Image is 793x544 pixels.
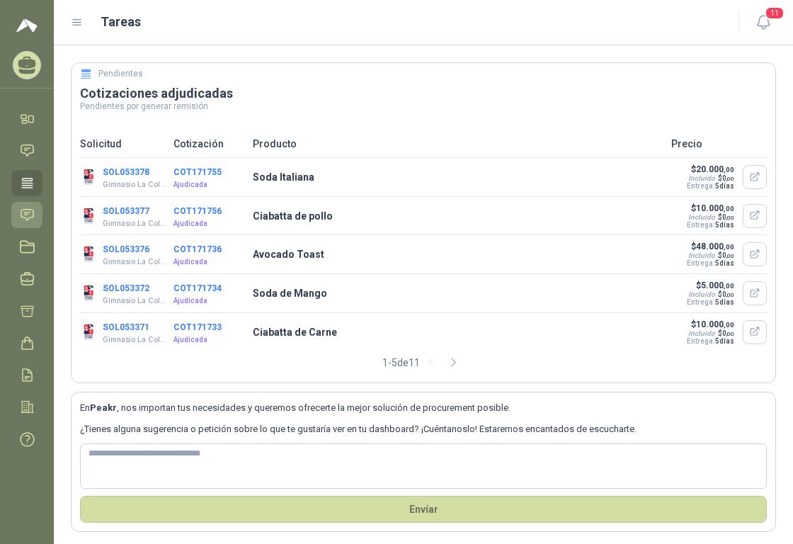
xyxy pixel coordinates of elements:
[173,136,244,152] p: Cotización
[103,334,167,346] p: Gimnasio La Colina
[726,331,734,337] span: ,00
[173,179,244,191] p: Ajudicada
[718,174,734,182] span: $
[685,164,734,174] p: $
[688,329,715,337] div: Incluido
[688,251,715,259] div: Incluido
[718,290,734,298] span: $
[103,218,167,229] p: Gimnasio La Colina
[80,208,97,225] img: Company Logo
[696,242,734,251] span: 48.000
[80,401,767,415] p: En , nos importan tus necesidades y queremos ofrecerte la mejor solución de procurement posible.
[724,166,734,174] span: ,00
[751,10,776,35] button: 11
[103,322,149,332] button: SOL053371
[80,496,767,523] button: Envíar
[80,324,97,341] img: Company Logo
[726,292,734,298] span: ,00
[724,282,734,290] span: ,00
[253,208,663,224] p: Ciabatta de pollo
[173,206,222,216] button: COT171756
[688,290,715,298] div: Incluido
[685,280,734,290] p: $
[173,295,244,307] p: Ajudicada
[724,321,734,329] span: ,00
[173,256,244,268] p: Ajudicada
[696,319,734,329] span: 10.000
[253,169,663,185] p: Soda Italiana
[103,283,149,293] button: SOL053372
[685,203,734,213] p: $
[685,298,734,306] p: Entrega:
[685,337,734,345] p: Entrega:
[16,17,38,34] img: Logo peakr
[715,298,734,306] span: 5 días
[173,244,222,254] button: COT171736
[103,244,149,254] button: SOL053376
[80,85,767,102] h3: Cotizaciones adjudicadas
[722,290,734,298] span: 0
[103,179,167,191] p: Gimnasio La Colina
[173,218,244,229] p: Ajudicada
[726,176,734,182] span: ,00
[80,422,767,436] p: ¿Tienes alguna sugerencia o petición sobre lo que te gustaría ver en tu dashboard? ¡Cuéntanoslo! ...
[715,221,734,229] span: 5 días
[253,324,663,340] p: Ciabatta de Carne
[722,329,734,337] span: 0
[715,182,734,190] span: 5 días
[718,329,734,337] span: $
[80,169,97,186] img: Company Logo
[253,246,663,262] p: Avocado Toast
[715,337,734,345] span: 5 días
[173,283,222,293] button: COT171734
[98,67,143,81] h5: Pendientes
[173,167,222,177] button: COT171755
[726,215,734,221] span: ,00
[688,174,715,182] div: Incluido
[722,174,734,182] span: 0
[718,213,734,221] span: $
[80,136,165,152] p: Solicitud
[685,182,734,190] p: Entrega:
[103,167,149,177] button: SOL053378
[80,246,97,263] img: Company Logo
[103,256,167,268] p: Gimnasio La Colina
[103,206,149,216] button: SOL053377
[382,351,465,374] div: 1 - 5 de 11
[724,243,734,251] span: ,00
[253,136,663,152] p: Producto
[696,164,734,174] span: 20.000
[671,136,767,152] p: Precio
[103,295,167,307] p: Gimnasio La Colina
[685,259,734,267] p: Entrega:
[688,213,715,221] div: Incluido
[724,205,734,212] span: ,00
[696,203,734,213] span: 10.000
[90,402,117,413] b: Peakr
[173,334,244,346] p: Ajudicada
[718,251,734,259] span: $
[765,6,785,20] span: 11
[80,285,97,302] img: Company Logo
[726,253,734,259] span: ,00
[722,213,734,221] span: 0
[701,280,734,290] span: 5.000
[722,251,734,259] span: 0
[685,242,734,251] p: $
[685,221,734,229] p: Entrega:
[253,285,663,301] p: Soda de Mango
[173,322,222,332] button: COT171733
[101,12,141,32] h1: Tareas
[80,102,767,110] p: Pendientes por generar remisión
[685,319,734,329] p: $
[715,259,734,267] span: 5 días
